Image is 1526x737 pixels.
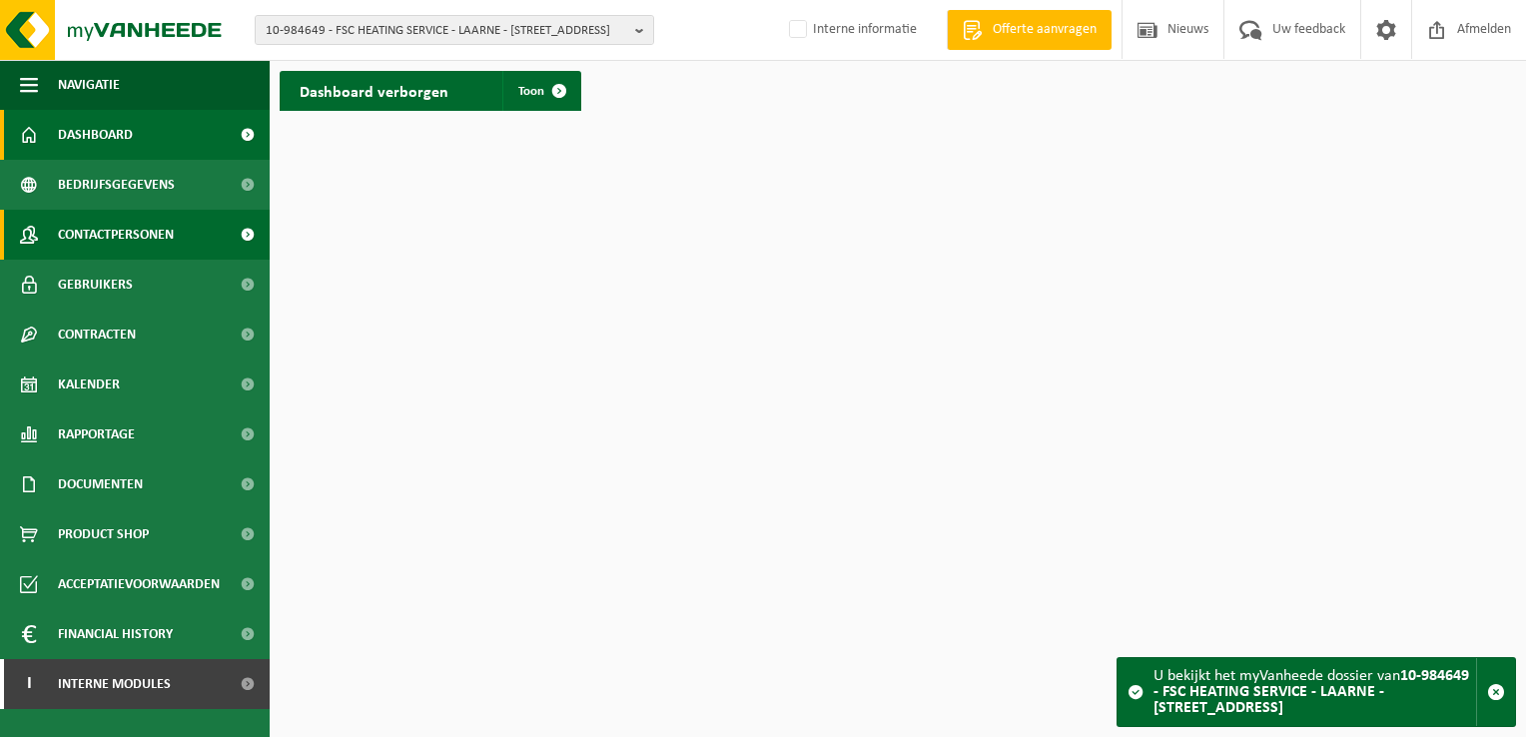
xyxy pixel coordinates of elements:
[785,15,917,45] label: Interne informatie
[58,459,143,509] span: Documenten
[58,659,171,709] span: Interne modules
[58,60,120,110] span: Navigatie
[502,71,579,111] a: Toon
[58,559,220,609] span: Acceptatievoorwaarden
[1153,658,1476,726] div: U bekijkt het myVanheede dossier van
[58,160,175,210] span: Bedrijfsgegevens
[58,210,174,260] span: Contactpersonen
[518,85,544,98] span: Toon
[58,609,173,659] span: Financial History
[280,71,468,110] h2: Dashboard verborgen
[58,310,136,360] span: Contracten
[58,509,149,559] span: Product Shop
[58,260,133,310] span: Gebruikers
[58,360,120,409] span: Kalender
[1153,668,1469,716] strong: 10-984649 - FSC HEATING SERVICE - LAARNE - [STREET_ADDRESS]
[255,15,654,45] button: 10-984649 - FSC HEATING SERVICE - LAARNE - [STREET_ADDRESS]
[266,16,627,46] span: 10-984649 - FSC HEATING SERVICE - LAARNE - [STREET_ADDRESS]
[20,659,38,709] span: I
[947,10,1112,50] a: Offerte aanvragen
[58,409,135,459] span: Rapportage
[58,110,133,160] span: Dashboard
[988,20,1102,40] span: Offerte aanvragen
